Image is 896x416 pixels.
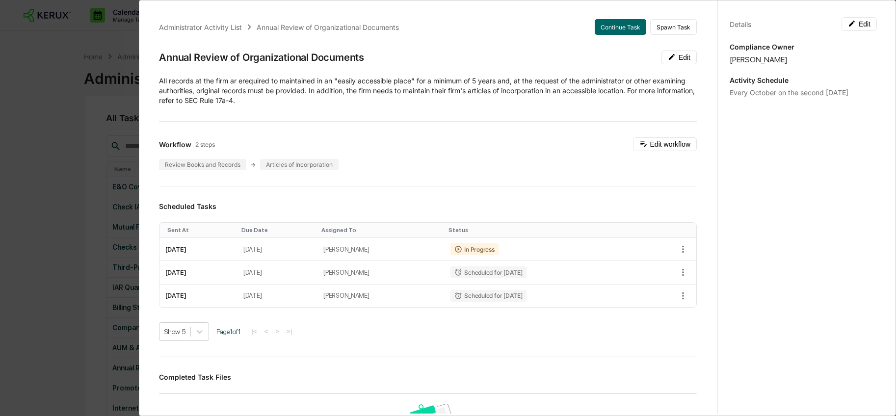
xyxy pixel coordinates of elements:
[159,76,697,105] p: All records at the firm ar erequired to maintained in an "easily accessible place" for a minimum ...
[448,227,633,234] div: Toggle SortBy
[261,327,271,336] button: <
[260,159,339,170] div: Articles of Incorporation
[237,261,317,284] td: [DATE]
[595,19,646,35] button: Continue Task
[865,384,891,410] iframe: Open customer support
[159,52,364,63] div: Annual Review of Organizational Documents
[237,238,317,261] td: [DATE]
[159,23,242,31] div: Administrator Activity List
[248,327,260,336] button: |<
[730,88,877,97] div: Every October on the second [DATE]
[450,266,526,278] div: Scheduled for [DATE]
[159,159,246,170] div: Review Books and Records
[730,43,877,51] p: Compliance Owner
[159,238,237,261] td: [DATE]
[159,140,191,149] span: Workflow
[650,19,697,35] button: Spawn Task
[730,20,751,28] div: Details
[272,327,282,336] button: >
[661,51,697,64] button: Edit
[284,327,295,336] button: >|
[730,76,877,84] p: Activity Schedule
[317,261,445,284] td: [PERSON_NAME]
[317,238,445,261] td: [PERSON_NAME]
[167,227,234,234] div: Toggle SortBy
[730,55,877,64] div: [PERSON_NAME]
[241,227,314,234] div: Toggle SortBy
[159,261,237,284] td: [DATE]
[633,137,697,151] button: Edit workflow
[195,141,215,148] span: 2 steps
[159,373,697,381] h3: Completed Task Files
[159,285,237,307] td: [DATE]
[257,23,399,31] div: Annual Review of Organizational Documents
[216,328,241,336] span: Page 1 of 1
[321,227,441,234] div: Toggle SortBy
[842,17,877,31] button: Edit
[450,243,498,255] div: In Progress
[317,285,445,307] td: [PERSON_NAME]
[450,290,526,302] div: Scheduled for [DATE]
[237,285,317,307] td: [DATE]
[159,202,697,210] h3: Scheduled Tasks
